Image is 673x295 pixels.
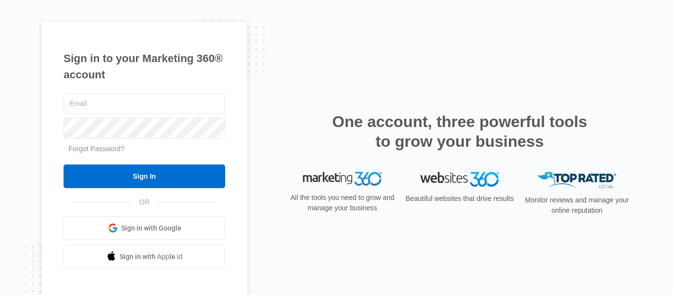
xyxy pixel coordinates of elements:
p: Beautiful websites that drive results [404,194,515,204]
a: Sign in with Apple Id [64,245,225,268]
a: Sign in with Google [64,216,225,240]
p: Monitor reviews and manage your online reputation [522,195,632,216]
h1: Sign in to your Marketing 360® account [64,50,225,83]
span: OR [133,197,157,207]
input: Sign In [64,164,225,188]
a: Forgot Password? [68,145,125,153]
img: Marketing 360 [303,172,382,186]
h2: One account, three powerful tools to grow your business [329,112,590,151]
input: Email [64,93,225,114]
img: Websites 360 [420,172,499,186]
p: All the tools you need to grow and manage your business [287,193,398,213]
img: Top Rated Local [538,172,616,188]
span: Sign in with Apple Id [120,252,183,262]
span: Sign in with Google [121,223,181,233]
